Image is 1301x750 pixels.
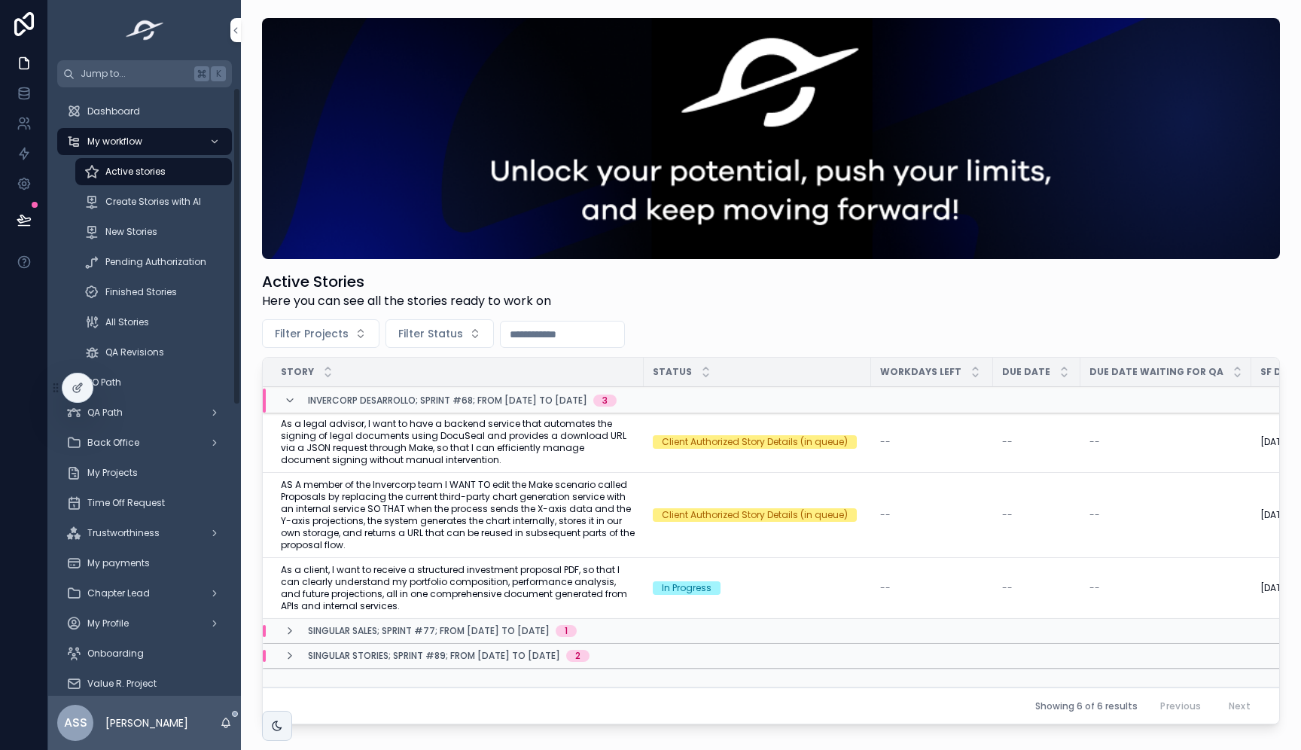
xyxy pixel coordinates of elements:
[880,509,891,521] span: --
[57,399,232,426] a: QA Path
[880,366,961,378] span: Workdays Left
[105,196,201,208] span: Create Stories with AI
[57,670,232,697] a: Value R. Project
[87,467,138,479] span: My Projects
[662,581,711,595] div: In Progress
[1002,582,1013,594] span: --
[308,650,560,662] span: Singular Stories; Sprint #89; From [DATE] to [DATE]
[57,60,232,87] button: Jump to...K
[105,286,177,298] span: Finished Stories
[75,218,232,245] a: New Stories
[105,226,157,238] span: New Stories
[262,319,379,348] button: Select Button
[1002,582,1071,594] a: --
[1002,509,1013,521] span: --
[105,256,206,268] span: Pending Authorization
[1089,436,1242,448] a: --
[87,617,129,630] span: My Profile
[308,625,550,637] span: Singular Sales; Sprint #77; From [DATE] to [DATE]
[262,271,551,292] h1: Active Stories
[64,714,87,732] span: ASS
[653,508,862,522] a: Client Authorized Story Details (in queue)
[87,105,140,117] span: Dashboard
[1089,366,1223,378] span: Due Date Waiting for QA
[1002,436,1071,448] a: --
[1260,366,1300,378] span: SF Date
[57,429,232,456] a: Back Office
[281,479,635,551] a: AS A member of the Invercorp team I WANT TO edit the Make scenario called Proposals by replacing ...
[1260,509,1290,521] span: [DATE]
[602,395,608,407] div: 3
[1002,509,1071,521] a: --
[57,580,232,607] a: Chapter Lead
[662,508,848,522] div: Client Authorized Story Details (in queue)
[57,489,232,517] a: Time Off Request
[57,459,232,486] a: My Projects
[75,248,232,276] a: Pending Authorization
[1089,582,1242,594] a: --
[212,68,224,80] span: K
[57,369,232,396] a: PO Path
[87,136,142,148] span: My workflow
[1002,366,1050,378] span: Due Date
[87,587,150,599] span: Chapter Lead
[281,418,635,466] a: As a legal advisor, I want to have a backend service that automates the signing of legal document...
[880,582,984,594] a: --
[48,87,241,696] div: scrollable content
[880,509,984,521] a: --
[1089,436,1100,448] span: --
[57,640,232,667] a: Onboarding
[57,128,232,155] a: My workflow
[880,582,891,594] span: --
[880,436,891,448] span: --
[57,520,232,547] a: Trustworthiness
[880,436,984,448] a: --
[1089,509,1242,521] a: --
[1089,509,1100,521] span: --
[1260,582,1290,594] span: [DATE]
[121,18,169,42] img: App logo
[1089,582,1100,594] span: --
[262,292,551,310] span: Here you can see all the stories ready to work on
[1035,700,1138,712] span: Showing 6 of 6 results
[87,407,123,419] span: QA Path
[87,377,121,389] span: PO Path
[87,648,144,660] span: Onboarding
[81,68,188,80] span: Jump to...
[75,158,232,185] a: Active stories
[105,715,188,730] p: [PERSON_NAME]
[87,678,157,690] span: Value R. Project
[565,625,568,637] div: 1
[662,435,848,449] div: Client Authorized Story Details (in queue)
[575,650,580,662] div: 2
[1002,436,1013,448] span: --
[653,366,692,378] span: Status
[57,550,232,577] a: My payments
[57,610,232,637] a: My Profile
[105,346,164,358] span: QA Revisions
[87,437,139,449] span: Back Office
[75,188,232,215] a: Create Stories with AI
[308,395,587,407] span: Invercorp Desarrollo; Sprint #68; From [DATE] to [DATE]
[105,316,149,328] span: All Stories
[275,326,349,341] span: Filter Projects
[87,527,160,539] span: Trustworthiness
[87,497,165,509] span: Time Off Request
[385,319,494,348] button: Select Button
[75,309,232,336] a: All Stories
[87,557,150,569] span: My payments
[653,435,862,449] a: Client Authorized Story Details (in queue)
[281,564,635,612] a: As a client, I want to receive a structured investment proposal PDF, so that I can clearly unders...
[653,581,862,595] a: In Progress
[1260,436,1290,448] span: [DATE]
[105,166,166,178] span: Active stories
[398,326,463,341] span: Filter Status
[281,366,314,378] span: Story
[75,339,232,366] a: QA Revisions
[57,98,232,125] a: Dashboard
[75,279,232,306] a: Finished Stories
